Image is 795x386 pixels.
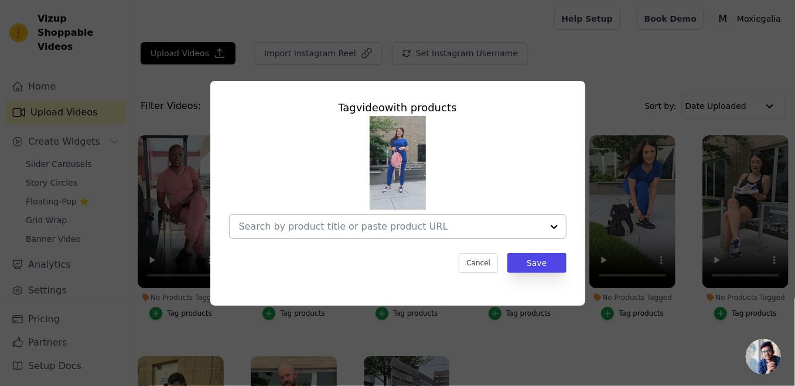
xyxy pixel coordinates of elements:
[229,100,567,116] div: Tag video with products
[370,116,426,210] img: vizup-images-df6f.png
[459,253,498,273] button: Cancel
[239,221,542,232] input: Search by product title or paste product URL
[746,339,781,374] div: Open chat
[507,253,566,273] button: Save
